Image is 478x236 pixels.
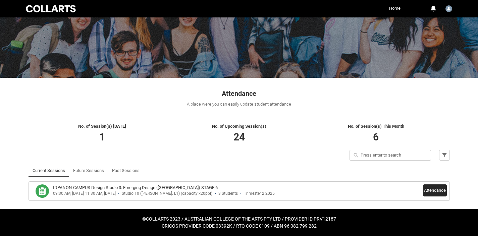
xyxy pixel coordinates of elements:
[112,164,140,177] a: Past Sessions
[29,101,450,108] div: A place were you can easily update student attendance
[122,191,212,196] div: Studio 10 ([PERSON_NAME]. L1) (capacity x20ppl)
[78,124,126,129] span: No. of Session(s) [DATE]
[53,184,218,191] h3: IDPA6 ON-CAMPUS Design Studio 3: Emerging Design (Capstone) STAGE 6
[108,164,144,177] li: Past Sessions
[387,3,402,13] a: Home
[423,184,447,196] button: Attendance
[73,164,104,177] a: Future Sessions
[373,131,379,143] span: 6
[445,5,452,12] img: User16669206367075571695
[218,191,238,196] div: 3 Students
[350,150,431,161] input: Press enter to search
[99,131,105,143] span: 1
[69,164,108,177] li: Future Sessions
[222,90,256,98] span: Attendance
[53,191,116,196] div: 09:30 AM, [DATE] 11:30 AM, [DATE]
[233,131,245,143] span: 24
[244,191,275,196] div: Trimester 2 2025
[33,164,65,177] a: Current Sessions
[444,3,454,13] button: User Profile User16669206367075571695
[212,124,266,129] span: No. of Upcoming Session(s)
[348,124,404,129] span: No. of Session(s) This Month
[29,164,69,177] li: Current Sessions
[439,150,450,161] button: Filter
